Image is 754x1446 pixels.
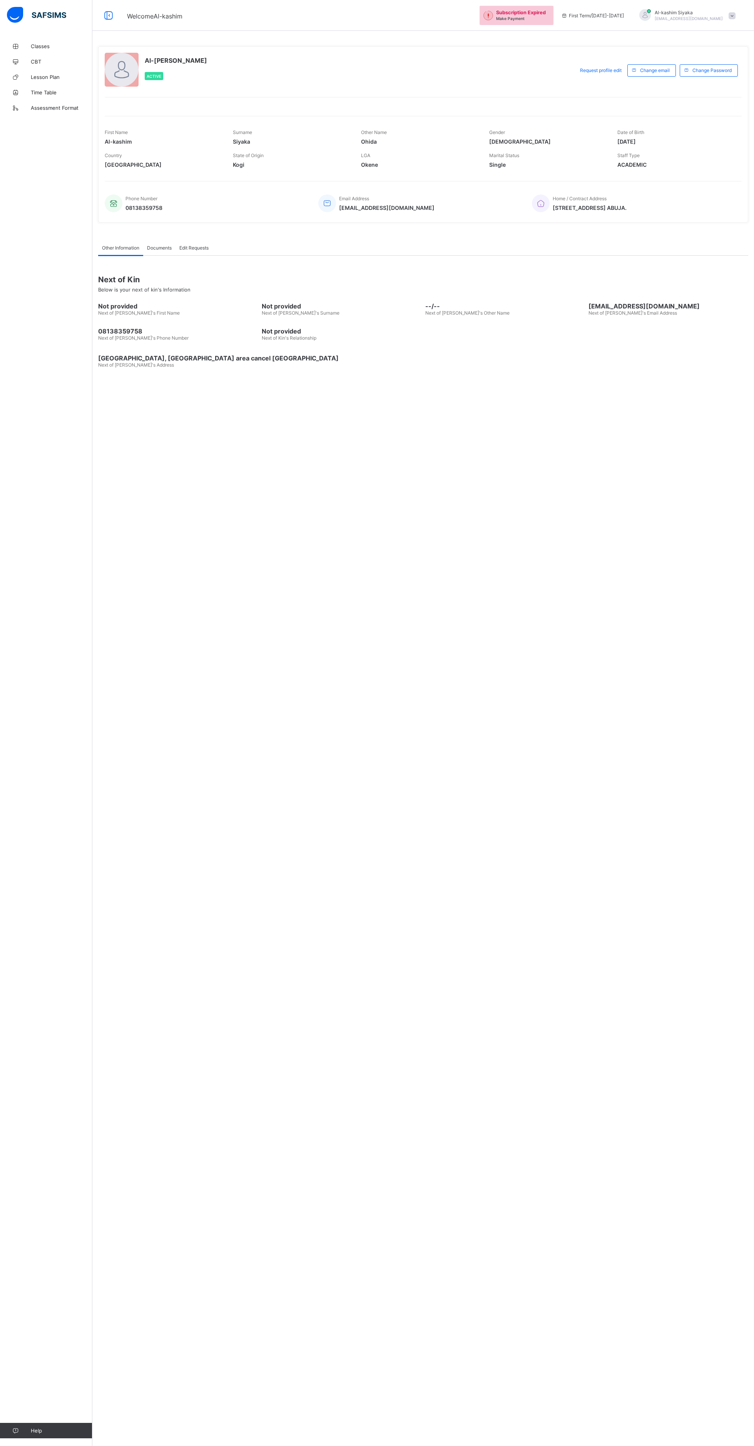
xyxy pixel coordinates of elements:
span: session/term information [561,13,624,18]
span: Date of Birth [617,129,644,135]
span: LGA [361,152,370,158]
span: Time Table [31,89,92,96]
span: Request profile edit [580,67,622,73]
span: Next of [PERSON_NAME]'s Address [98,362,174,368]
span: Staff Type [617,152,640,158]
span: Surname [233,129,252,135]
span: Documents [147,245,172,251]
span: Subscription Expired [496,10,546,15]
span: [EMAIL_ADDRESS][DOMAIN_NAME] [339,204,435,211]
span: 08138359758 [98,327,258,335]
span: Other Information [102,245,139,251]
span: Next of [PERSON_NAME]'s First Name [98,310,180,316]
span: [DATE] [617,138,734,145]
span: [GEOGRAPHIC_DATA] [105,161,221,168]
span: Email Address [339,196,369,201]
span: [DEMOGRAPHIC_DATA] [489,138,606,145]
span: Next of [PERSON_NAME]'s Surname [262,310,339,316]
span: [GEOGRAPHIC_DATA], [GEOGRAPHIC_DATA] area cancel [GEOGRAPHIC_DATA] [98,354,748,362]
span: Marital Status [489,152,519,158]
div: Al-kashim Siyaka [632,9,739,22]
span: --/-- [425,302,585,310]
span: Make Payment [496,16,525,21]
span: Al-[PERSON_NAME] [145,57,207,64]
span: Al-kashim Siyaka [655,10,723,15]
span: Next of [PERSON_NAME]'s Other Name [425,310,510,316]
span: Edit Requests [179,245,209,251]
span: Next of Kin's Relationship [262,335,316,341]
span: Single [489,161,606,168]
span: Kogi [233,161,349,168]
span: Below is your next of kin's Information [98,287,191,293]
span: Active [147,74,161,79]
span: [EMAIL_ADDRESS][DOMAIN_NAME] [655,16,723,21]
span: [EMAIL_ADDRESS][DOMAIN_NAME] [588,302,748,310]
img: safsims [7,7,66,23]
img: outstanding-1.146d663e52f09953f639664a84e30106.svg [483,11,493,20]
span: Welcome Al-kashim [127,12,182,20]
span: State of Origin [233,152,264,158]
span: Change email [640,67,670,73]
span: Country [105,152,122,158]
span: Classes [31,43,92,49]
span: Lesson Plan [31,74,92,80]
span: Other Name [361,129,387,135]
span: CBT [31,59,92,65]
span: [STREET_ADDRESS] ABUJA. [553,204,627,211]
span: ACADEMIC [617,161,734,168]
span: Not provided [262,302,421,310]
span: Assessment Format [31,105,92,111]
span: 08138359758 [125,204,162,211]
span: Next of [PERSON_NAME]'s Email Address [588,310,677,316]
span: First Name [105,129,128,135]
span: Ohida [361,138,478,145]
span: Change Password [692,67,732,73]
span: Gender [489,129,505,135]
span: Okene [361,161,478,168]
span: Help [31,1428,92,1434]
span: Next of Kin [98,275,748,284]
span: Al-kashim [105,138,221,145]
span: Not provided [98,302,258,310]
span: Not provided [262,327,421,335]
span: Next of [PERSON_NAME]'s Phone Number [98,335,189,341]
span: Siyaka [233,138,349,145]
span: Phone Number [125,196,157,201]
span: Home / Contract Address [553,196,607,201]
